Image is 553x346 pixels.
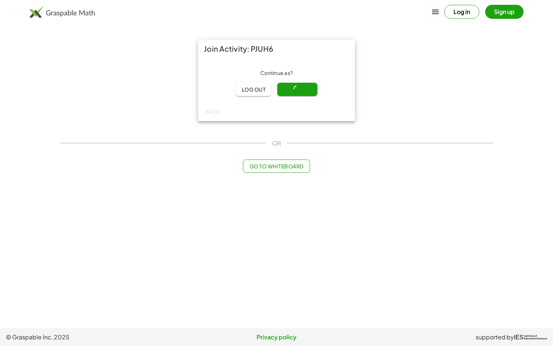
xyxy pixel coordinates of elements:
button: Sign up [485,5,524,19]
span: IES [514,334,524,341]
span: Institute of Education Sciences [524,335,547,340]
a: IESInstitute ofEducation Sciences [514,333,547,342]
span: Log out [241,86,265,93]
span: Go to Whiteboard [249,163,303,169]
button: Go to Whiteboard [243,160,310,173]
button: Log out [236,83,271,96]
button: Log in [444,5,479,19]
a: Privacy policy [186,333,366,342]
span: supported by [476,333,514,342]
div: Join Activity: PJUH6 [198,40,355,58]
span: © Graspable Inc, 2025 [6,333,186,342]
div: Continue as ? [204,69,349,77]
span: OR [272,139,281,148]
